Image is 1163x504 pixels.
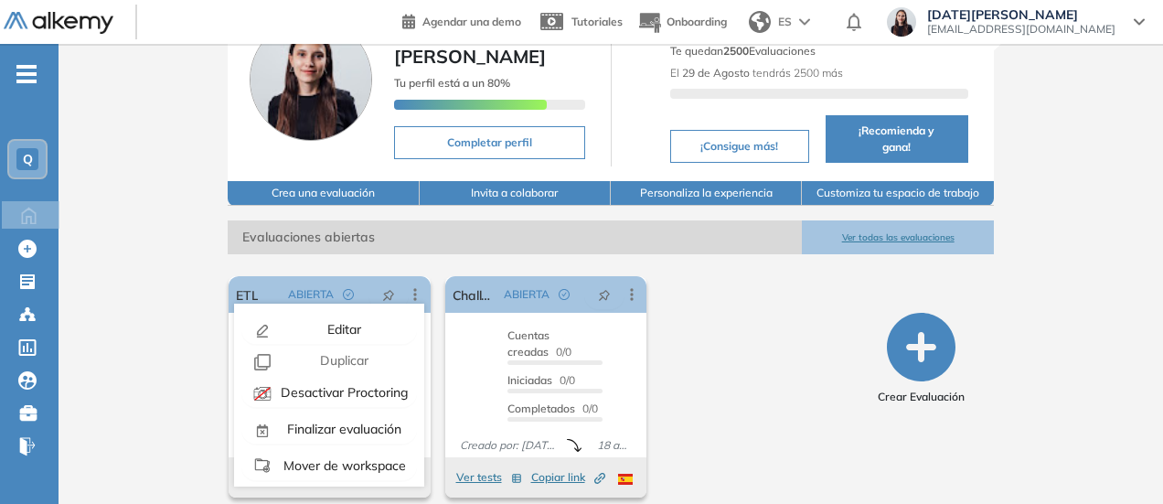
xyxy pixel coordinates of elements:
[507,328,571,359] span: 0/0
[277,384,409,401] span: Desactivar Proctoring
[236,276,258,313] a: ETL
[507,402,575,415] span: Completados
[456,466,522,488] button: Ver tests
[507,402,598,415] span: 0/0
[778,14,792,30] span: ES
[723,44,749,58] b: 2500
[670,66,843,80] span: El tendrás 2500 más
[618,474,633,485] img: ESP
[611,181,802,206] button: Personaliza la experiencia
[927,22,1115,37] span: [EMAIL_ADDRESS][DOMAIN_NAME]
[682,66,750,80] b: 29 de Agosto
[571,15,623,28] span: Tutoriales
[453,276,497,313] a: Challenge Quales (Level 2/3) - PBI
[283,421,401,437] span: Finalizar evaluación
[241,451,417,480] button: Mover de workspace
[394,126,584,159] button: Completar perfil
[927,7,1115,22] span: [DATE][PERSON_NAME]
[394,76,510,90] span: Tu perfil está a un 80%
[507,373,552,387] span: Iniciadas
[394,17,546,68] span: [DATE][PERSON_NAME]
[531,466,605,488] button: Copiar link
[228,220,802,254] span: Evaluaciones abiertas
[590,437,640,454] span: 18 ago. 2025
[670,130,809,163] button: ¡Consigue más!
[802,220,993,254] button: Ver todas las evaluaciones
[241,315,417,344] button: Editar
[598,287,611,302] span: pushpin
[802,181,993,206] button: Customiza tu espacio de trabajo
[23,152,33,166] span: Q
[402,9,521,31] a: Agendar una demo
[420,181,611,206] button: Invita a colaborar
[531,469,605,486] span: Copiar link
[422,15,521,28] span: Agendar una demo
[288,286,334,303] span: ABIERTA
[250,18,372,141] img: Foto de perfil
[280,457,406,474] span: Mover de workspace
[670,44,816,58] span: Te quedan Evaluaciones
[834,292,1163,504] iframe: Chat Widget
[453,437,567,454] span: Creado por: [DATE][PERSON_NAME]
[241,378,417,407] button: Desactivar Proctoring
[507,373,575,387] span: 0/0
[749,11,771,33] img: world
[507,328,549,359] span: Cuentas creadas
[667,15,727,28] span: Onboarding
[559,289,570,300] span: check-circle
[16,72,37,76] i: -
[343,289,354,300] span: check-circle
[241,414,417,444] button: Finalizar evaluación
[826,115,968,163] button: ¡Recomienda y gana!
[504,286,549,303] span: ABIERTA
[4,12,113,35] img: Logo
[228,181,419,206] button: Crea una evaluación
[316,352,368,369] span: Duplicar
[799,18,810,26] img: arrow
[382,287,395,302] span: pushpin
[368,280,409,309] button: pushpin
[637,3,727,42] button: Onboarding
[584,280,624,309] button: pushpin
[834,292,1163,504] div: Widget de chat
[241,351,417,370] button: Duplicar
[324,321,361,338] span: Editar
